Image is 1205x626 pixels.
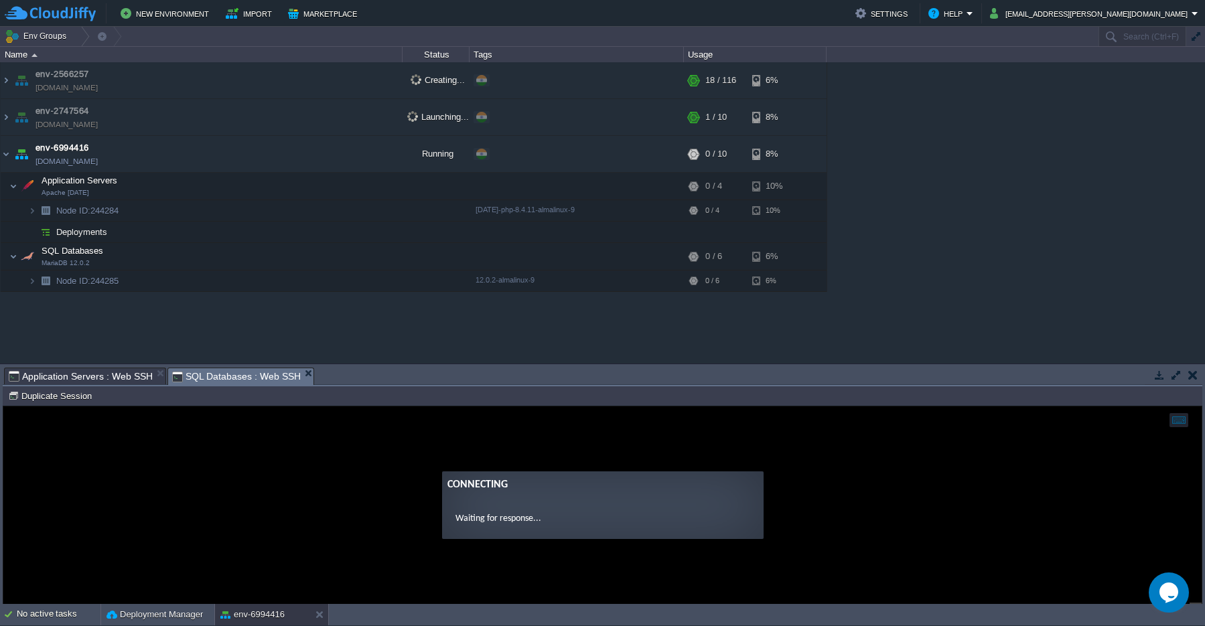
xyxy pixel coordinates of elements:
div: 6% [752,62,796,98]
img: AMDAwAAAACH5BAEAAAAALAAAAAABAAEAAAICRAEAOw== [1,62,11,98]
a: Node ID:244284 [55,205,121,216]
div: 0 / 6 [705,270,719,291]
div: 8% [752,99,796,135]
button: [EMAIL_ADDRESS][PERSON_NAME][DOMAIN_NAME] [990,5,1192,21]
span: SQL Databases : Web SSH [172,368,301,385]
div: Usage [685,47,826,62]
div: Connecting [444,70,755,86]
img: AMDAwAAAACH5BAEAAAAALAAAAAABAAEAAAICRAEAOw== [18,243,37,270]
img: AMDAwAAAACH5BAEAAAAALAAAAAABAAEAAAICRAEAOw== [36,200,55,221]
img: AMDAwAAAACH5BAEAAAAALAAAAAABAAEAAAICRAEAOw== [28,270,36,291]
button: Settings [855,5,912,21]
div: 0 / 4 [705,200,719,221]
span: SQL Databases [40,245,105,256]
a: SQL DatabasesMariaDB 12.0.2 [40,246,105,256]
div: 6% [752,270,796,291]
button: Help [928,5,967,21]
div: 1 / 10 [705,99,727,135]
img: AMDAwAAAACH5BAEAAAAALAAAAAABAAEAAAICRAEAOw== [1,99,11,135]
span: Node ID: [56,276,90,286]
img: AMDAwAAAACH5BAEAAAAALAAAAAABAAEAAAICRAEAOw== [31,54,38,57]
span: 244284 [55,205,121,216]
span: 12.0.2-almalinux-9 [476,276,535,284]
a: env-6994416 [36,141,89,155]
span: Launching... [407,111,469,122]
span: Node ID: [56,206,90,216]
p: Waiting for response... [452,105,747,119]
a: Node ID:244285 [55,275,121,287]
button: Deployment Manager [107,608,203,621]
div: 0 / 4 [705,173,722,200]
div: Status [403,47,469,62]
img: AMDAwAAAACH5BAEAAAAALAAAAAABAAEAAAICRAEAOw== [36,222,55,242]
img: AMDAwAAAACH5BAEAAAAALAAAAAABAAEAAAICRAEAOw== [12,136,31,172]
a: Deployments [55,226,109,238]
img: AMDAwAAAACH5BAEAAAAALAAAAAABAAEAAAICRAEAOw== [1,136,11,172]
a: [DOMAIN_NAME] [36,118,98,131]
button: New Environment [121,5,213,21]
a: [DOMAIN_NAME] [36,155,98,168]
button: Env Groups [5,27,71,46]
span: Application Servers : Web SSH [9,368,153,384]
img: CloudJiffy [5,5,96,22]
span: Creating... [411,74,465,85]
button: Import [226,5,276,21]
img: AMDAwAAAACH5BAEAAAAALAAAAAABAAEAAAICRAEAOw== [9,243,17,270]
a: [DOMAIN_NAME] [36,81,98,94]
button: Duplicate Session [8,390,96,402]
a: env-2566257 [36,68,89,81]
span: [DATE]-php-8.4.11-almalinux-9 [476,206,575,214]
span: Apache [DATE] [42,189,89,197]
img: AMDAwAAAACH5BAEAAAAALAAAAAABAAEAAAICRAEAOw== [36,270,55,291]
span: MariaDB 12.0.2 [42,259,90,267]
span: 244285 [55,275,121,287]
div: 18 / 116 [705,62,736,98]
img: AMDAwAAAACH5BAEAAAAALAAAAAABAAEAAAICRAEAOw== [28,222,36,242]
div: 10% [752,173,796,200]
img: AMDAwAAAACH5BAEAAAAALAAAAAABAAEAAAICRAEAOw== [18,173,37,200]
img: AMDAwAAAACH5BAEAAAAALAAAAAABAAEAAAICRAEAOw== [12,62,31,98]
div: No active tasks [17,604,100,625]
iframe: chat widget [1149,572,1192,613]
div: Tags [470,47,683,62]
div: Running [403,136,470,172]
div: 8% [752,136,796,172]
div: 0 / 10 [705,136,727,172]
img: AMDAwAAAACH5BAEAAAAALAAAAAABAAEAAAICRAEAOw== [28,200,36,221]
img: AMDAwAAAACH5BAEAAAAALAAAAAABAAEAAAICRAEAOw== [12,99,31,135]
span: Application Servers [40,175,119,186]
div: 10% [752,200,796,221]
button: env-6994416 [220,608,285,621]
a: Application ServersApache [DATE] [40,175,119,185]
div: 6% [752,243,796,270]
button: Marketplace [288,5,361,21]
div: 0 / 6 [705,243,722,270]
a: env-2747564 [36,104,89,118]
div: Name [1,47,402,62]
img: AMDAwAAAACH5BAEAAAAALAAAAAABAAEAAAICRAEAOw== [9,173,17,200]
